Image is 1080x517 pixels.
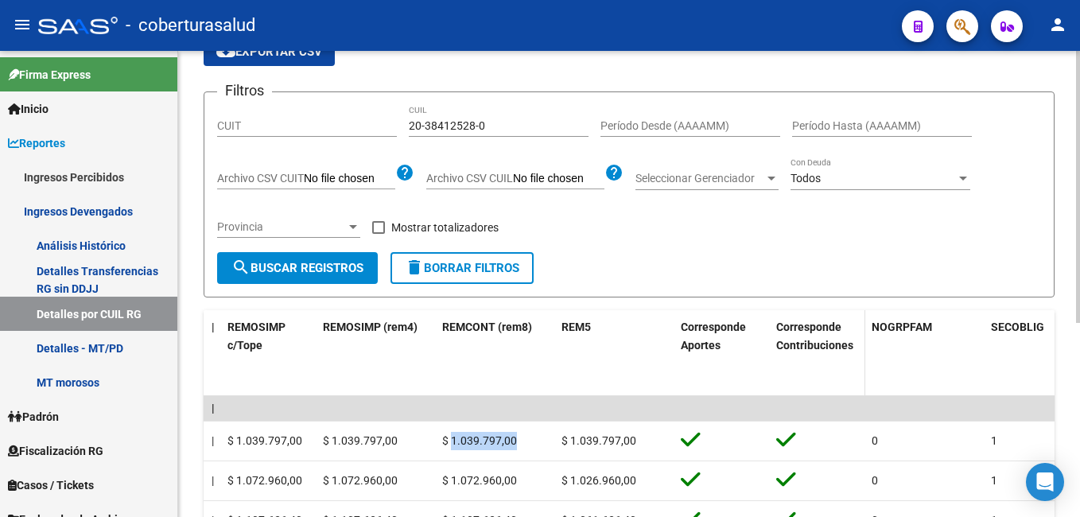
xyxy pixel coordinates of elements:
[204,37,335,66] button: Exportar CSV
[1026,463,1064,501] div: Open Intercom Messenger
[212,321,215,333] span: |
[323,321,418,333] span: REMOSIMP (rem4)
[212,434,214,447] span: |
[390,252,534,284] button: Borrar Filtros
[513,172,604,186] input: Archivo CSV CUIL
[791,172,821,185] span: Todos
[442,474,517,487] span: $ 1.072.960,00
[872,321,932,333] span: NOGRPFAM
[561,434,636,447] span: $ 1.039.797,00
[635,172,764,185] span: Seleccionar Gerenciador
[231,261,363,275] span: Buscar Registros
[126,8,255,43] span: - coberturasalud
[991,474,997,487] span: 1
[555,310,674,398] datatable-header-cell: REM5
[227,434,302,447] span: $ 1.039.797,00
[770,310,865,398] datatable-header-cell: Corresponde Contribuciones
[205,310,221,398] datatable-header-cell: |
[991,321,1044,333] span: SECOBLIG
[217,80,272,102] h3: Filtros
[442,434,517,447] span: $ 1.039.797,00
[872,474,878,487] span: 0
[405,261,519,275] span: Borrar Filtros
[674,310,770,398] datatable-header-cell: Corresponde Aportes
[8,476,94,494] span: Casos / Tickets
[405,258,424,277] mat-icon: delete
[8,408,59,426] span: Padrón
[13,15,32,34] mat-icon: menu
[865,310,985,398] datatable-header-cell: NOGRPFAM
[426,172,513,185] span: Archivo CSV CUIL
[216,45,322,59] span: Exportar CSV
[212,402,215,414] span: |
[216,41,235,60] mat-icon: cloud_download
[436,310,555,398] datatable-header-cell: REMCONT (rem8)
[442,321,532,333] span: REMCONT (rem8)
[681,321,746,352] span: Corresponde Aportes
[217,252,378,284] button: Buscar Registros
[391,218,499,237] span: Mostrar totalizadores
[8,66,91,84] span: Firma Express
[776,321,853,352] span: Corresponde Contribuciones
[395,163,414,182] mat-icon: help
[217,220,346,234] span: Provincia
[8,442,103,460] span: Fiscalización RG
[231,258,251,277] mat-icon: search
[991,434,997,447] span: 1
[323,434,398,447] span: $ 1.039.797,00
[604,163,624,182] mat-icon: help
[323,474,398,487] span: $ 1.072.960,00
[8,134,65,152] span: Reportes
[212,474,214,487] span: |
[221,310,317,398] datatable-header-cell: REMOSIMP c/Tope
[317,310,436,398] datatable-header-cell: REMOSIMP (rem4)
[561,474,636,487] span: $ 1.026.960,00
[227,474,302,487] span: $ 1.072.960,00
[561,321,591,333] span: REM5
[8,100,49,118] span: Inicio
[872,434,878,447] span: 0
[1048,15,1067,34] mat-icon: person
[227,321,286,352] span: REMOSIMP c/Tope
[217,172,304,185] span: Archivo CSV CUIT
[304,172,395,186] input: Archivo CSV CUIT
